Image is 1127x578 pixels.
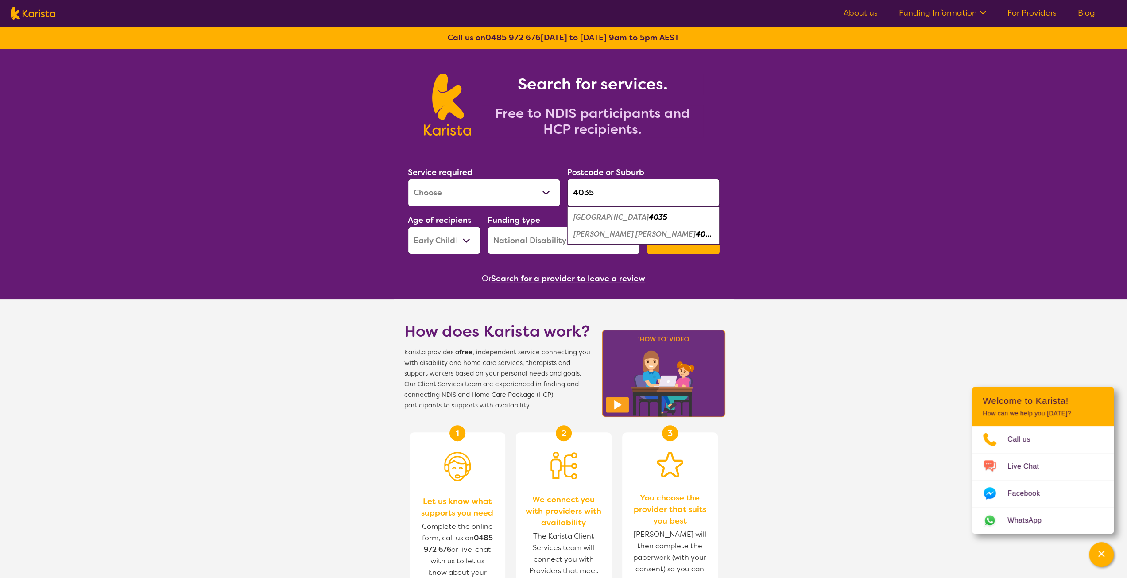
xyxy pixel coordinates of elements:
button: Search for a provider to leave a review [491,272,645,285]
em: 4035 [696,229,714,239]
a: 0485 972 676 [485,32,541,43]
a: About us [844,8,878,18]
em: [PERSON_NAME] [PERSON_NAME] [573,229,696,239]
span: Call us [1007,433,1041,446]
a: Web link opens in a new tab. [972,507,1114,534]
label: Service required [408,167,472,178]
span: Live Chat [1007,460,1050,473]
span: Let us know what supports you need [418,496,496,519]
h2: Welcome to Karista! [983,396,1103,406]
input: Type [567,179,720,206]
p: How can we help you [DATE]? [983,410,1103,417]
div: 2 [556,425,572,441]
img: Star icon [657,452,683,477]
label: Age of recipient [408,215,471,225]
span: Or [482,272,491,285]
span: We connect you with providers with availability [525,494,603,528]
b: Call us on [DATE] to [DATE] 9am to 5pm AEST [448,32,679,43]
b: free [459,348,472,357]
ul: Choose channel [972,426,1114,534]
label: Postcode or Suburb [567,167,644,178]
em: [GEOGRAPHIC_DATA] [573,213,649,222]
img: Person being matched to services icon [550,452,577,479]
span: WhatsApp [1007,514,1052,527]
label: Funding type [488,215,540,225]
div: Albany Creek 4035 [572,209,715,226]
h2: Free to NDIS participants and HCP recipients. [482,105,703,137]
div: Bridgeman Downs 4035 [572,226,715,243]
h1: Search for services. [482,74,703,95]
a: Blog [1078,8,1095,18]
h1: How does Karista work? [404,321,590,342]
a: For Providers [1007,8,1057,18]
div: 3 [662,425,678,441]
span: Karista provides a , independent service connecting you with disability and home care services, t... [404,347,590,411]
img: Karista logo [11,7,55,20]
div: Channel Menu [972,387,1114,534]
div: 1 [449,425,465,441]
em: 4035 [649,213,667,222]
img: Karista logo [424,74,471,136]
img: Person with headset icon [444,452,471,481]
button: Channel Menu [1089,542,1114,567]
span: Facebook [1007,487,1050,500]
img: Karista video [599,327,728,420]
a: Funding Information [899,8,986,18]
span: You choose the provider that suits you best [631,492,709,527]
